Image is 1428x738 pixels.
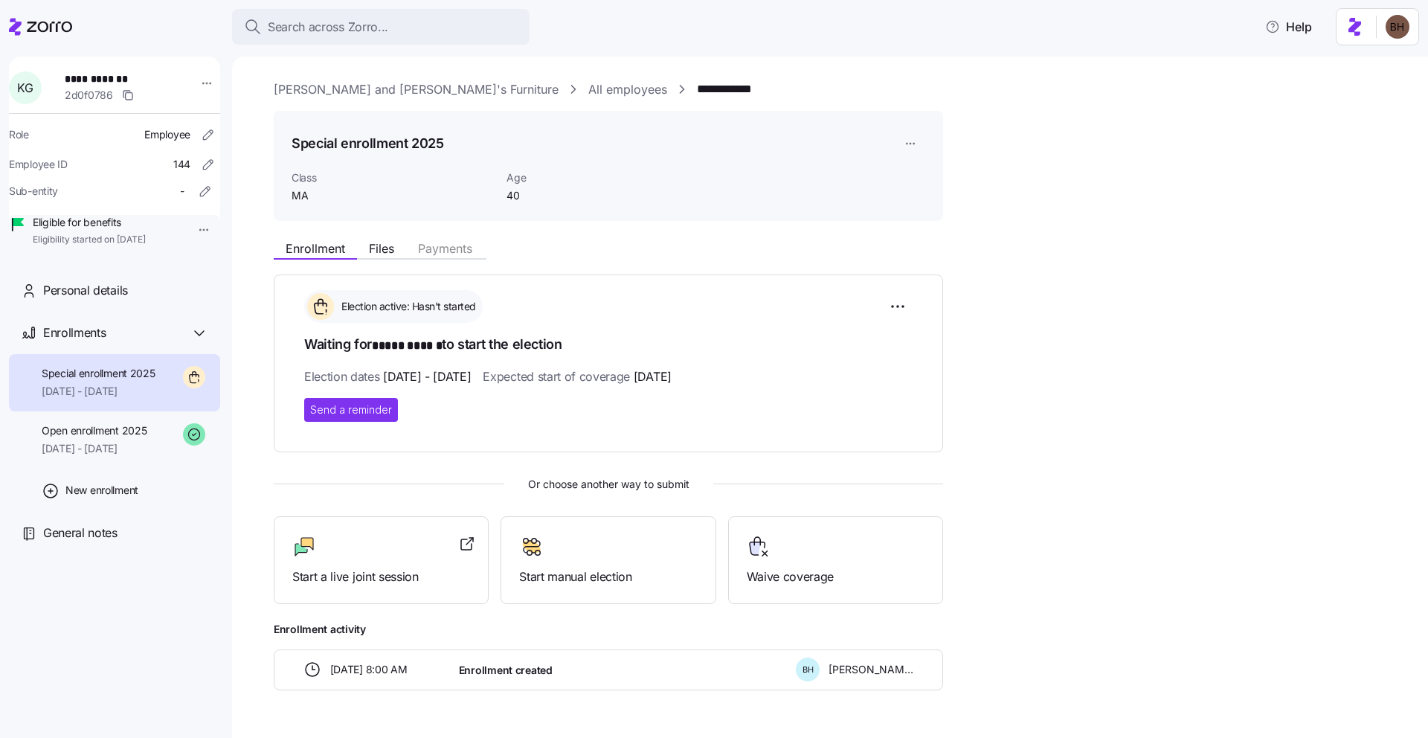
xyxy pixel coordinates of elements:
h1: Special enrollment 2025 [292,134,444,153]
span: Enrollment [286,243,345,254]
span: Start a live joint session [292,568,470,586]
span: - [180,184,184,199]
h1: Waiting for to start the election [304,335,913,356]
span: Expected start of coverage [483,368,671,386]
img: c3c218ad70e66eeb89914ccc98a2927c [1386,15,1409,39]
span: New enrollment [65,483,138,498]
a: [PERSON_NAME] and [PERSON_NAME]'s Furniture [274,80,559,99]
span: Special enrollment 2025 [42,366,155,381]
button: Help [1253,12,1324,42]
span: Election active: Hasn't started [337,299,476,314]
span: Help [1265,18,1312,36]
span: Employee [144,127,190,142]
span: Payments [418,243,472,254]
span: 144 [173,157,190,172]
span: [DATE] - [DATE] [42,384,155,399]
span: Enrollment activity [274,622,943,637]
span: Eligible for benefits [33,215,146,230]
span: Age [506,170,656,185]
button: Send a reminder [304,398,398,422]
span: 2d0f0786 [65,88,113,103]
span: Files [369,243,394,254]
span: Eligibility started on [DATE] [33,234,146,246]
span: K G [17,82,33,94]
span: Search across Zorro... [268,18,388,36]
span: Open enrollment 2025 [42,423,147,438]
span: Role [9,127,29,142]
span: [DATE] - [DATE] [383,368,471,386]
span: MA [292,188,495,203]
span: Or choose another way to submit [274,476,943,492]
span: Class [292,170,495,185]
span: 40 [506,188,656,203]
span: Waive coverage [747,568,924,586]
span: [DATE] - [DATE] [42,441,147,456]
span: Send a reminder [310,402,392,417]
span: General notes [43,524,118,542]
a: All employees [588,80,667,99]
span: Election dates [304,368,471,386]
span: [DATE] 8:00 AM [330,662,408,677]
span: [PERSON_NAME] [829,662,913,677]
button: Search across Zorro... [232,9,530,45]
span: Sub-entity [9,184,58,199]
span: [DATE] [634,368,672,386]
span: Start manual election [519,568,697,586]
span: Personal details [43,281,128,300]
span: Enrollments [43,324,106,342]
span: Employee ID [9,157,68,172]
span: Enrollment created [459,663,553,678]
span: B H [803,666,814,674]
